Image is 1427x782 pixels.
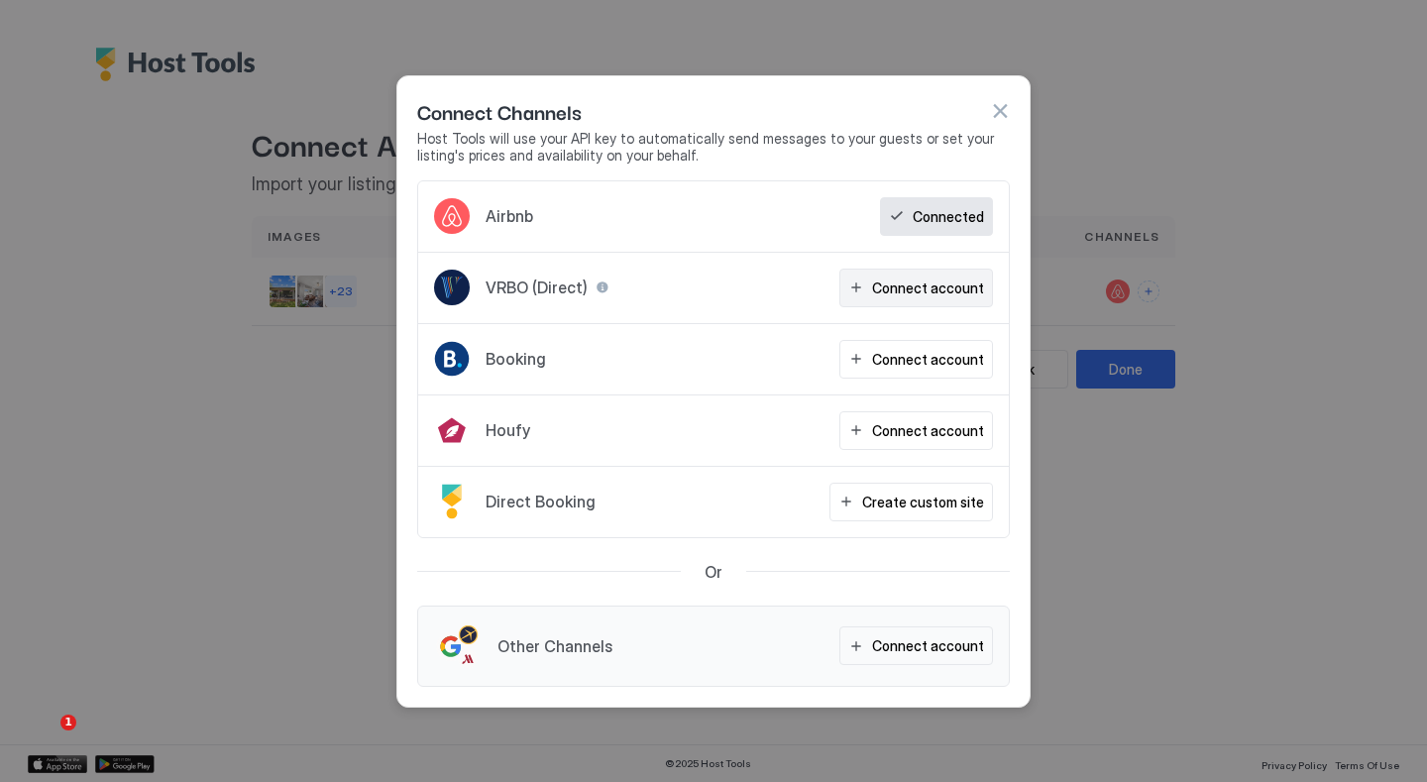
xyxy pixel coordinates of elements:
span: Other Channels [497,636,612,656]
div: Connect account [872,635,984,656]
span: Direct Booking [486,492,596,511]
span: Booking [486,349,546,369]
button: Connect account [839,340,993,379]
button: Connect account [839,411,993,450]
div: Connected [913,206,984,227]
span: Airbnb [486,206,533,226]
iframe: Intercom live chat [20,715,67,762]
div: Connect account [872,420,984,441]
span: VRBO (Direct) [486,278,588,297]
button: Connected [880,197,993,236]
span: 1 [60,715,76,730]
span: Houfy [486,420,530,440]
span: Host Tools will use your API key to automatically send messages to your guests or set your listin... [417,130,1010,165]
span: Or [705,562,722,582]
div: Create custom site [862,492,984,512]
div: Connect account [872,349,984,370]
button: Create custom site [829,483,993,521]
button: Connect account [839,626,993,665]
span: Connect Channels [417,96,582,126]
button: Connect account [839,269,993,307]
div: Connect account [872,278,984,298]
